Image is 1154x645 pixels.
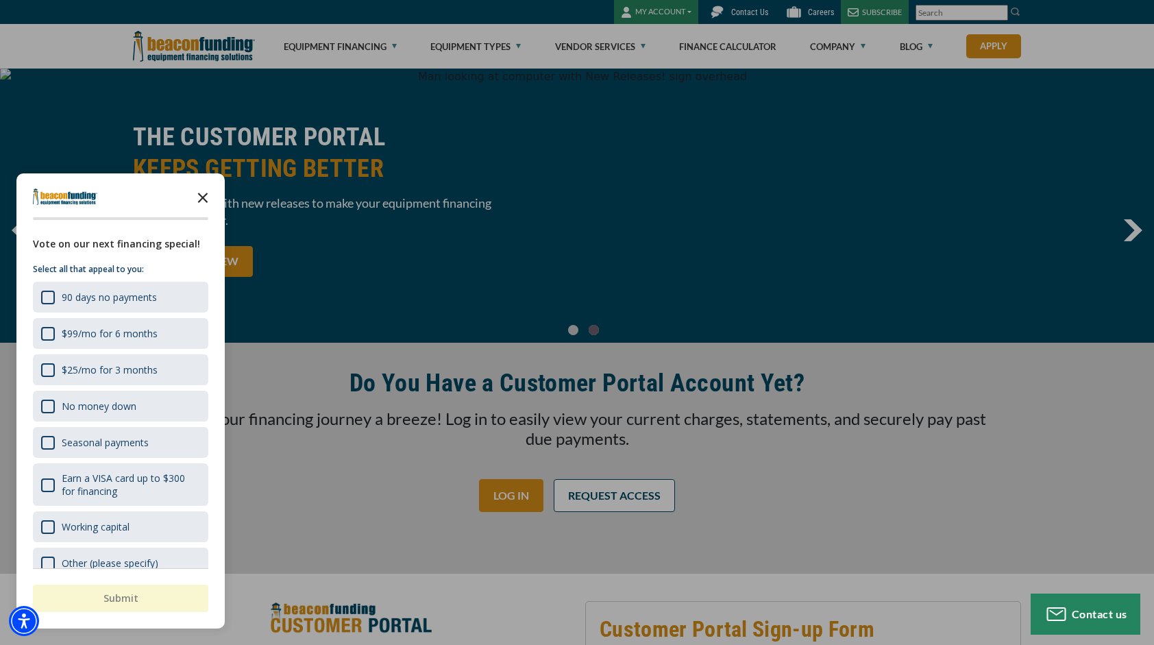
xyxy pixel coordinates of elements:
div: 90 days no payments [62,291,157,304]
div: Other (please specify) [62,557,158,570]
div: Seasonal payments [33,427,208,458]
div: Working capital [33,511,208,542]
div: 90 days no payments [33,282,208,313]
div: $99/mo for 6 months [33,318,208,349]
p: Select all that appeal to you: [33,263,208,276]
button: Contact us [1031,594,1140,635]
div: Vote on our next financing special! [33,236,208,252]
div: Working capital [62,520,130,533]
img: Company logo [33,188,97,205]
span: Contact us [1072,607,1127,620]
div: No money down [62,400,136,413]
div: Other (please specify) [33,548,208,579]
button: Close the survey [189,183,217,210]
div: $25/mo for 3 months [33,354,208,385]
div: Earn a VISA card up to $300 for financing [33,463,208,506]
div: Earn a VISA card up to $300 for financing [62,472,200,498]
button: Submit [33,585,208,612]
div: No money down [33,391,208,422]
div: $99/mo for 6 months [62,327,158,340]
div: Accessibility Menu [9,606,39,636]
div: Survey [16,173,225,629]
div: $25/mo for 3 months [62,363,158,376]
div: Seasonal payments [62,436,149,449]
